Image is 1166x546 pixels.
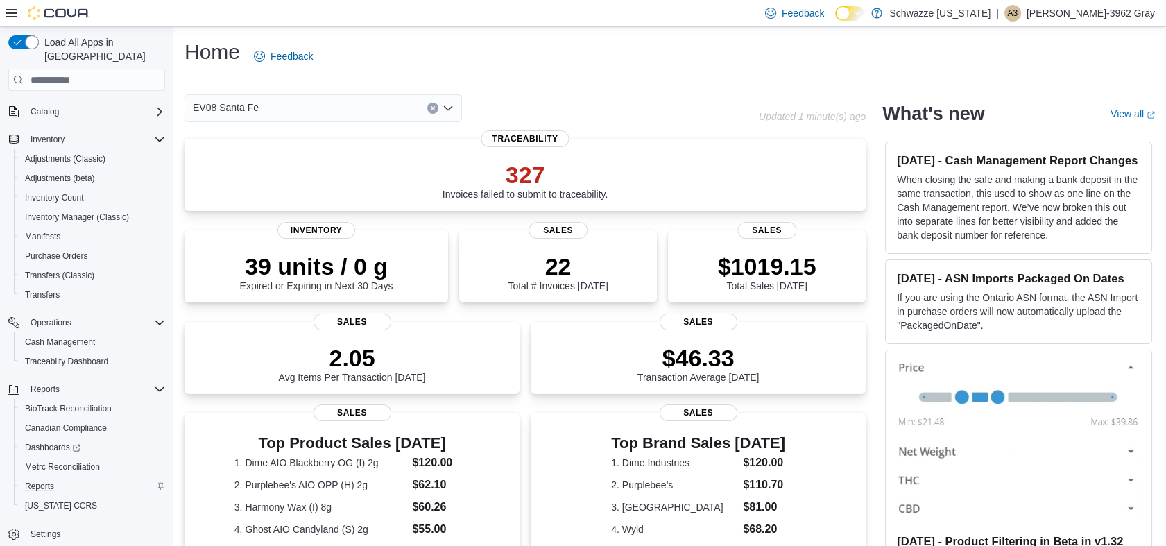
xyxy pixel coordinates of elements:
[25,381,165,398] span: Reports
[240,253,393,291] div: Expired or Expiring in Next 30 Days
[718,253,816,280] p: $1019.15
[25,381,65,398] button: Reports
[271,49,313,63] span: Feedback
[25,192,84,203] span: Inventory Count
[14,285,171,305] button: Transfers
[25,336,95,348] span: Cash Management
[897,153,1140,167] h3: [DATE] - Cash Management Report Changes
[660,314,737,330] span: Sales
[28,6,90,20] img: Cova
[248,42,318,70] a: Feedback
[19,209,135,225] a: Inventory Manager (Classic)
[234,435,470,452] h3: Top Product Sales [DATE]
[14,477,171,496] button: Reports
[996,5,999,22] p: |
[1027,5,1155,22] p: [PERSON_NAME]-3962 Gray
[743,454,785,471] dd: $120.00
[19,497,165,514] span: Washington CCRS
[14,352,171,371] button: Traceabilty Dashboard
[14,149,171,169] button: Adjustments (Classic)
[611,456,737,470] dt: 1. Dime Industries
[19,459,105,475] a: Metrc Reconciliation
[3,130,171,149] button: Inventory
[14,169,171,188] button: Adjustments (beta)
[193,99,259,116] span: EV08 Santa Fe
[25,356,108,367] span: Traceabilty Dashboard
[25,314,77,331] button: Operations
[279,344,426,383] div: Avg Items Per Transaction [DATE]
[14,457,171,477] button: Metrc Reconciliation
[19,334,165,350] span: Cash Management
[529,222,588,239] span: Sales
[185,38,240,66] h1: Home
[234,522,407,536] dt: 4. Ghost AIO Candyland (S) 2g
[1007,5,1018,22] span: A3
[782,6,824,20] span: Feedback
[25,403,112,414] span: BioTrack Reconciliation
[660,404,737,421] span: Sales
[19,151,165,167] span: Adjustments (Classic)
[14,496,171,515] button: [US_STATE] CCRS
[25,103,165,120] span: Catalog
[19,497,103,514] a: [US_STATE] CCRS
[19,209,165,225] span: Inventory Manager (Classic)
[19,353,114,370] a: Traceabilty Dashboard
[25,461,100,472] span: Metrc Reconciliation
[3,379,171,399] button: Reports
[19,287,65,303] a: Transfers
[234,500,407,514] dt: 3. Harmony Wax (I) 8g
[14,399,171,418] button: BioTrack Reconciliation
[743,499,785,515] dd: $81.00
[234,456,407,470] dt: 1. Dime AIO Blackberry OG (I) 2g
[427,103,438,114] button: Clear input
[19,189,165,206] span: Inventory Count
[443,103,454,114] button: Open list of options
[759,111,866,122] p: Updated 1 minute(s) ago
[39,35,165,63] span: Load All Apps in [GEOGRAPHIC_DATA]
[19,400,117,417] a: BioTrack Reconciliation
[508,253,608,280] p: 22
[412,521,470,538] dd: $55.00
[19,267,165,284] span: Transfers (Classic)
[14,266,171,285] button: Transfers (Classic)
[1004,5,1021,22] div: Alfred-3962 Gray
[412,499,470,515] dd: $60.26
[737,222,797,239] span: Sales
[25,423,107,434] span: Canadian Compliance
[234,478,407,492] dt: 2. Purplebee's AIO OPP (H) 2g
[637,344,760,383] div: Transaction Average [DATE]
[19,248,165,264] span: Purchase Orders
[718,253,816,291] div: Total Sales [DATE]
[19,228,66,245] a: Manifests
[19,287,165,303] span: Transfers
[19,439,86,456] a: Dashboards
[14,438,171,457] a: Dashboards
[19,478,60,495] a: Reports
[25,153,105,164] span: Adjustments (Classic)
[25,270,94,281] span: Transfers (Classic)
[743,521,785,538] dd: $68.20
[882,103,984,125] h2: What's new
[25,250,88,262] span: Purchase Orders
[25,526,66,543] a: Settings
[611,478,737,492] dt: 2. Purplebee's
[412,454,470,471] dd: $120.00
[25,442,80,453] span: Dashboards
[835,21,836,22] span: Dark Mode
[25,231,60,242] span: Manifests
[19,334,101,350] a: Cash Management
[25,212,129,223] span: Inventory Manager (Classic)
[3,102,171,121] button: Catalog
[19,228,165,245] span: Manifests
[314,404,391,421] span: Sales
[481,130,569,147] span: Traceability
[25,525,165,543] span: Settings
[508,253,608,291] div: Total # Invoices [DATE]
[19,267,100,284] a: Transfers (Classic)
[14,188,171,207] button: Inventory Count
[1111,108,1155,119] a: View allExternal link
[31,134,65,145] span: Inventory
[314,314,391,330] span: Sales
[19,189,89,206] a: Inventory Count
[14,246,171,266] button: Purchase Orders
